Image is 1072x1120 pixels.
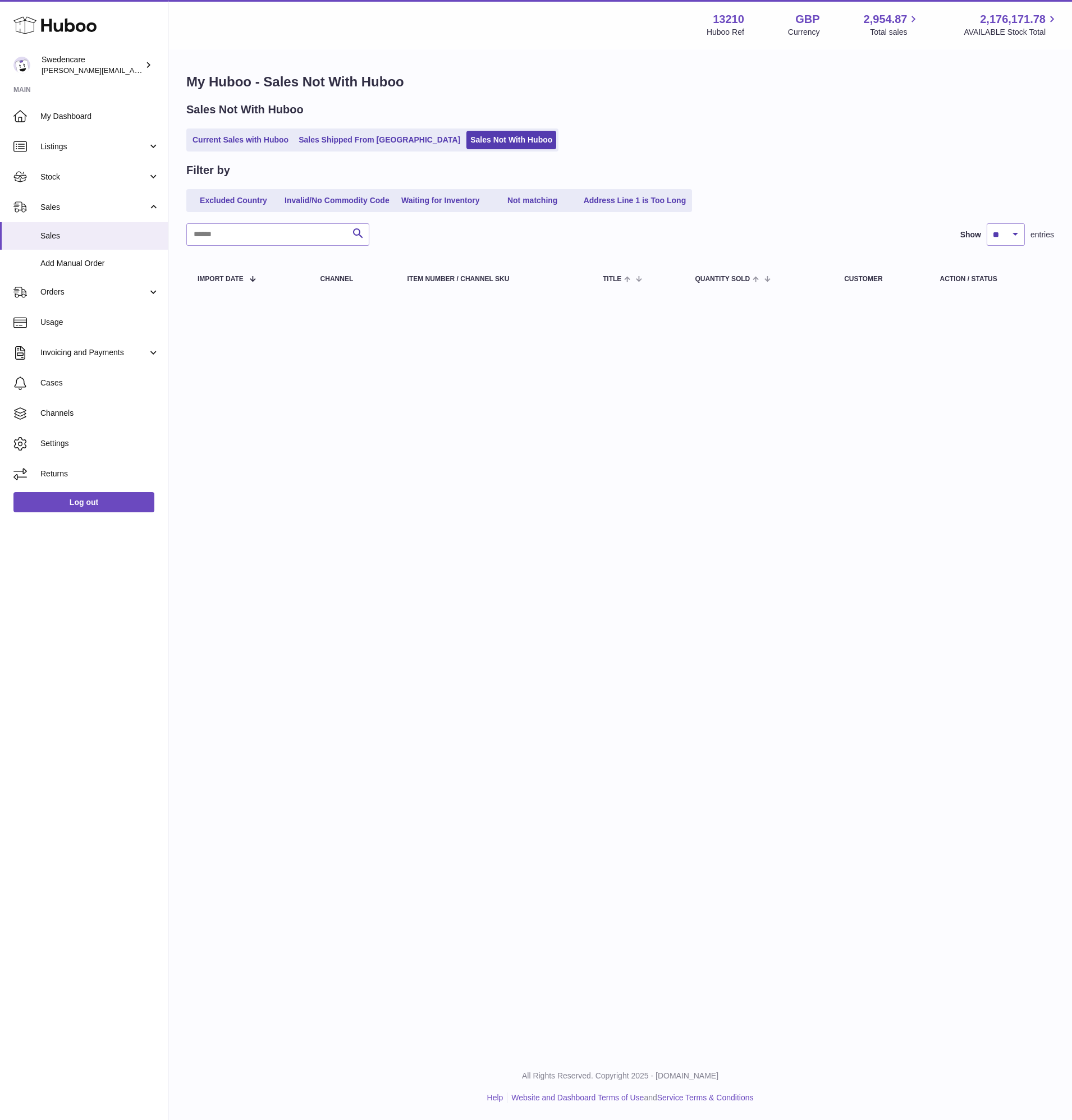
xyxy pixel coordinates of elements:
img: daniel.corbridge@swedencare.co.uk [13,57,30,74]
h1: My Huboo - Sales Not With Huboo [186,73,1054,91]
span: My Dashboard [40,111,159,122]
span: Sales [40,202,148,213]
span: Cases [40,378,159,388]
a: Website and Dashboard Terms of Use [511,1093,644,1102]
div: Action / Status [940,276,1043,283]
h2: Filter by [186,163,230,178]
span: Quantity Sold [695,276,750,283]
span: 2,176,171.78 [980,12,1046,27]
div: Item Number / Channel SKU [407,276,580,283]
span: Total sales [870,27,920,38]
a: Help [487,1093,503,1102]
span: Add Manual Order [40,258,159,269]
a: Sales Not With Huboo [466,131,556,149]
a: Excluded Country [189,191,278,210]
div: Swedencare [42,54,143,76]
div: Huboo Ref [707,27,744,38]
div: Currency [788,27,820,38]
span: Sales [40,231,159,241]
a: Invalid/No Commodity Code [281,191,393,210]
strong: GBP [795,12,819,27]
div: Channel [320,276,385,283]
span: Usage [40,317,159,328]
li: and [507,1093,753,1103]
span: 2,954.87 [864,12,908,27]
a: Service Terms & Conditions [657,1093,754,1102]
a: Sales Shipped From [GEOGRAPHIC_DATA] [295,131,464,149]
span: Title [603,276,621,283]
a: 2,954.87 Total sales [864,12,920,38]
span: entries [1030,229,1054,240]
span: [PERSON_NAME][EMAIL_ADDRESS][PERSON_NAME][DOMAIN_NAME] [42,66,285,75]
span: AVAILABLE Stock Total [964,27,1059,38]
span: Returns [40,469,159,479]
label: Show [960,229,981,240]
span: Stock [40,172,148,182]
p: All Rights Reserved. Copyright 2025 - [DOMAIN_NAME] [177,1071,1063,1081]
a: Log out [13,492,154,512]
strong: 13210 [713,12,744,27]
span: Channels [40,408,159,419]
div: Customer [844,276,917,283]
span: Listings [40,141,148,152]
span: Settings [40,438,159,449]
span: Import date [198,276,244,283]
a: Address Line 1 is Too Long [580,191,690,210]
a: Waiting for Inventory [396,191,485,210]
a: Not matching [488,191,578,210]
a: Current Sales with Huboo [189,131,292,149]
h2: Sales Not With Huboo [186,102,304,117]
span: Orders [40,287,148,297]
a: 2,176,171.78 AVAILABLE Stock Total [964,12,1059,38]
span: Invoicing and Payments [40,347,148,358]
